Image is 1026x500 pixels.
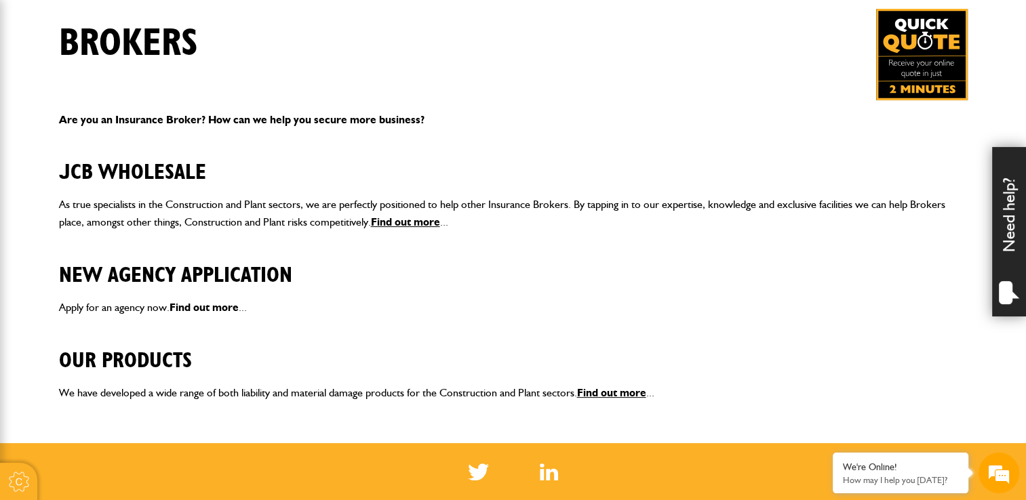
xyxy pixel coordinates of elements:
[18,165,248,195] input: Enter your email address
[59,299,968,316] p: Apply for an agency now. ...
[843,475,958,485] p: How may I help you today?
[577,386,646,399] a: Find out more
[992,147,1026,316] div: Need help?
[18,205,248,235] input: Enter your phone number
[540,463,558,480] a: LinkedIn
[170,301,239,314] a: Find out more
[59,196,968,230] p: As true specialists in the Construction and Plant sectors, we are perfectly positioned to help ot...
[876,9,968,100] img: Quick Quote
[59,21,198,66] h1: Brokers
[18,125,248,155] input: Enter your last name
[876,9,968,100] a: Get your insurance quote in just 2-minutes
[540,463,558,480] img: Linked In
[222,7,255,39] div: Minimize live chat window
[23,75,57,94] img: d_20077148190_company_1631870298795_20077148190
[468,463,489,480] img: Twitter
[59,327,968,373] h2: Our Products
[371,215,440,228] a: Find out more
[71,76,228,93] div: Chat with us now
[59,139,968,185] h2: JCB Wholesale
[18,245,248,382] textarea: Type your message and hit 'Enter'
[843,461,958,473] div: We're Online!
[59,242,968,288] h2: New Agency Application
[59,111,968,129] p: Are you an Insurance Broker? How can we help you secure more business?
[184,393,246,411] em: Start Chat
[59,384,968,402] p: We have developed a wide range of both liability and material damage products for the Constructio...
